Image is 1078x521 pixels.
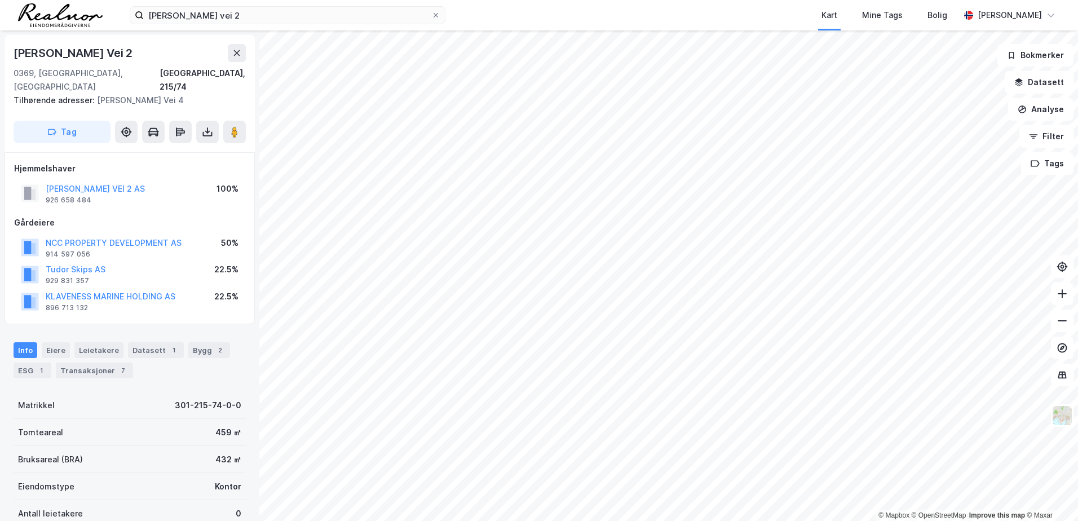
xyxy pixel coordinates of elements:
div: 1 [168,345,179,356]
div: [PERSON_NAME] Vei 4 [14,94,237,107]
div: 301-215-74-0-0 [175,399,241,412]
a: Improve this map [969,511,1025,519]
div: 926 658 484 [46,196,91,205]
button: Filter [1019,125,1073,148]
div: 100% [217,182,238,196]
div: Bygg [188,342,230,358]
div: Antall leietakere [18,507,83,520]
div: Tomteareal [18,426,63,439]
div: 896 713 132 [46,303,88,312]
iframe: Chat Widget [1022,467,1078,521]
a: OpenStreetMap [912,511,966,519]
div: 929 831 357 [46,276,89,285]
button: Datasett [1005,71,1073,94]
div: Eiere [42,342,70,358]
div: Bolig [927,8,947,22]
button: Tags [1021,152,1073,175]
div: ESG [14,363,51,378]
div: 459 ㎡ [215,426,241,439]
button: Bokmerker [997,44,1073,67]
div: [PERSON_NAME] [978,8,1042,22]
div: 50% [221,236,238,250]
div: Transaksjoner [56,363,133,378]
div: 22.5% [214,263,238,276]
img: realnor-logo.934646d98de889bb5806.png [18,3,103,27]
div: 7 [117,365,129,376]
div: Gårdeiere [14,216,245,229]
button: Analyse [1008,98,1073,121]
button: Tag [14,121,111,143]
div: 0 [236,507,241,520]
div: Matrikkel [18,399,55,412]
div: 432 ㎡ [215,453,241,466]
div: 0369, [GEOGRAPHIC_DATA], [GEOGRAPHIC_DATA] [14,67,160,94]
div: Eiendomstype [18,480,74,493]
div: [PERSON_NAME] Vei 2 [14,44,135,62]
div: Kontor [215,480,241,493]
div: Mine Tags [862,8,903,22]
div: Info [14,342,37,358]
img: Z [1052,405,1073,426]
div: Leietakere [74,342,123,358]
div: Hjemmelshaver [14,162,245,175]
div: Datasett [128,342,184,358]
span: Tilhørende adresser: [14,95,97,105]
div: Kontrollprogram for chat [1022,467,1078,521]
div: 914 597 056 [46,250,90,259]
div: [GEOGRAPHIC_DATA], 215/74 [160,67,246,94]
div: 22.5% [214,290,238,303]
div: 2 [214,345,226,356]
div: Kart [821,8,837,22]
div: Bruksareal (BRA) [18,453,83,466]
input: Søk på adresse, matrikkel, gårdeiere, leietakere eller personer [144,7,431,24]
a: Mapbox [878,511,909,519]
div: 1 [36,365,47,376]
